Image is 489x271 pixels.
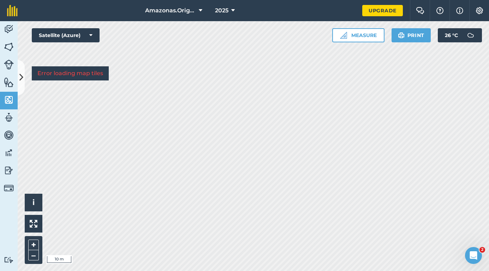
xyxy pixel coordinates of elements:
img: Ruler icon [340,32,347,39]
img: svg+xml;base64,PD94bWwgdmVyc2lvbj0iMS4wIiBlbmNvZGluZz0idXRmLTgiPz4KPCEtLSBHZW5lcmF0b3I6IEFkb2JlIE... [4,24,14,35]
img: svg+xml;base64,PD94bWwgdmVyc2lvbj0iMS4wIiBlbmNvZGluZz0idXRmLTgiPz4KPCEtLSBHZW5lcmF0b3I6IEFkb2JlIE... [4,165,14,176]
img: svg+xml;base64,PD94bWwgdmVyc2lvbj0iMS4wIiBlbmNvZGluZz0idXRmLTgiPz4KPCEtLSBHZW5lcmF0b3I6IEFkb2JlIE... [464,28,478,42]
p: Error loading map tiles [37,69,103,78]
img: svg+xml;base64,PD94bWwgdmVyc2lvbj0iMS4wIiBlbmNvZGluZz0idXRmLTgiPz4KPCEtLSBHZW5lcmF0b3I6IEFkb2JlIE... [4,183,14,193]
span: Amazonas.Origen [145,6,196,15]
iframe: Intercom live chat [465,247,482,264]
span: 2025 [215,6,228,15]
img: svg+xml;base64,PD94bWwgdmVyc2lvbj0iMS4wIiBlbmNvZGluZz0idXRmLTgiPz4KPCEtLSBHZW5lcmF0b3I6IEFkb2JlIE... [4,257,14,263]
span: 2 [479,247,485,253]
button: Measure [332,28,384,42]
img: svg+xml;base64,PD94bWwgdmVyc2lvbj0iMS4wIiBlbmNvZGluZz0idXRmLTgiPz4KPCEtLSBHZW5lcmF0b3I6IEFkb2JlIE... [4,60,14,70]
button: i [25,194,42,211]
img: svg+xml;base64,PD94bWwgdmVyc2lvbj0iMS4wIiBlbmNvZGluZz0idXRmLTgiPz4KPCEtLSBHZW5lcmF0b3I6IEFkb2JlIE... [4,147,14,158]
img: svg+xml;base64,PHN2ZyB4bWxucz0iaHR0cDovL3d3dy53My5vcmcvMjAwMC9zdmciIHdpZHRoPSI1NiIgaGVpZ2h0PSI2MC... [4,42,14,52]
button: + [28,240,39,250]
span: i [32,198,35,207]
button: Satellite (Azure) [32,28,100,42]
button: – [28,250,39,260]
button: 26 °C [438,28,482,42]
span: 26 ° C [445,28,458,42]
img: svg+xml;base64,PD94bWwgdmVyc2lvbj0iMS4wIiBlbmNvZGluZz0idXRmLTgiPz4KPCEtLSBHZW5lcmF0b3I6IEFkb2JlIE... [4,112,14,123]
img: svg+xml;base64,PHN2ZyB4bWxucz0iaHR0cDovL3d3dy53My5vcmcvMjAwMC9zdmciIHdpZHRoPSI1NiIgaGVpZ2h0PSI2MC... [4,95,14,105]
img: Two speech bubbles overlapping with the left bubble in the forefront [416,7,424,14]
img: Four arrows, one pointing top left, one top right, one bottom right and the last bottom left [30,220,37,228]
button: Print [392,28,431,42]
a: Upgrade [362,5,403,16]
img: svg+xml;base64,PHN2ZyB4bWxucz0iaHR0cDovL3d3dy53My5vcmcvMjAwMC9zdmciIHdpZHRoPSI1NiIgaGVpZ2h0PSI2MC... [4,77,14,88]
img: svg+xml;base64,PD94bWwgdmVyc2lvbj0iMS4wIiBlbmNvZGluZz0idXRmLTgiPz4KPCEtLSBHZW5lcmF0b3I6IEFkb2JlIE... [4,130,14,140]
img: svg+xml;base64,PHN2ZyB4bWxucz0iaHR0cDovL3d3dy53My5vcmcvMjAwMC9zdmciIHdpZHRoPSIxOSIgaGVpZ2h0PSIyNC... [398,31,405,40]
img: A question mark icon [436,7,444,14]
img: fieldmargin Logo [7,5,18,16]
img: svg+xml;base64,PHN2ZyB4bWxucz0iaHR0cDovL3d3dy53My5vcmcvMjAwMC9zdmciIHdpZHRoPSIxNyIgaGVpZ2h0PSIxNy... [456,6,463,15]
img: A cog icon [475,7,484,14]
